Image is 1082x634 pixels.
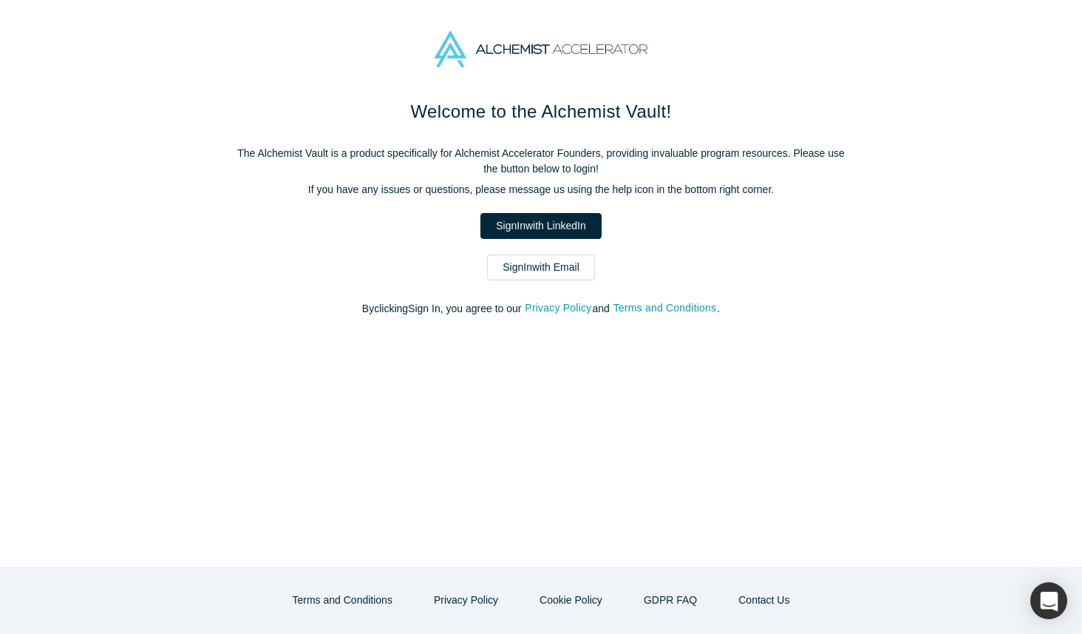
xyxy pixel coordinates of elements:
button: Contact Us [723,587,805,613]
button: Cookie Policy [524,587,618,613]
img: Alchemist Accelerator Logo [435,31,647,67]
h1: Welcome to the Alchemist Vault! [231,98,851,125]
button: Terms and Conditions [277,587,408,613]
p: By clicking Sign In , you agree to our and . [231,301,851,317]
button: Privacy Policy [418,587,514,613]
a: SignInwith Email [487,254,595,280]
a: SignInwith LinkedIn [480,213,601,239]
p: If you have any issues or questions, please message us using the help icon in the bottom right co... [231,182,851,198]
a: GDPR FAQ [628,587,712,613]
button: Privacy Policy [524,300,592,317]
button: Terms and Conditions [613,300,718,317]
p: The Alchemist Vault is a product specifically for Alchemist Accelerator Founders, providing inval... [231,146,851,177]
